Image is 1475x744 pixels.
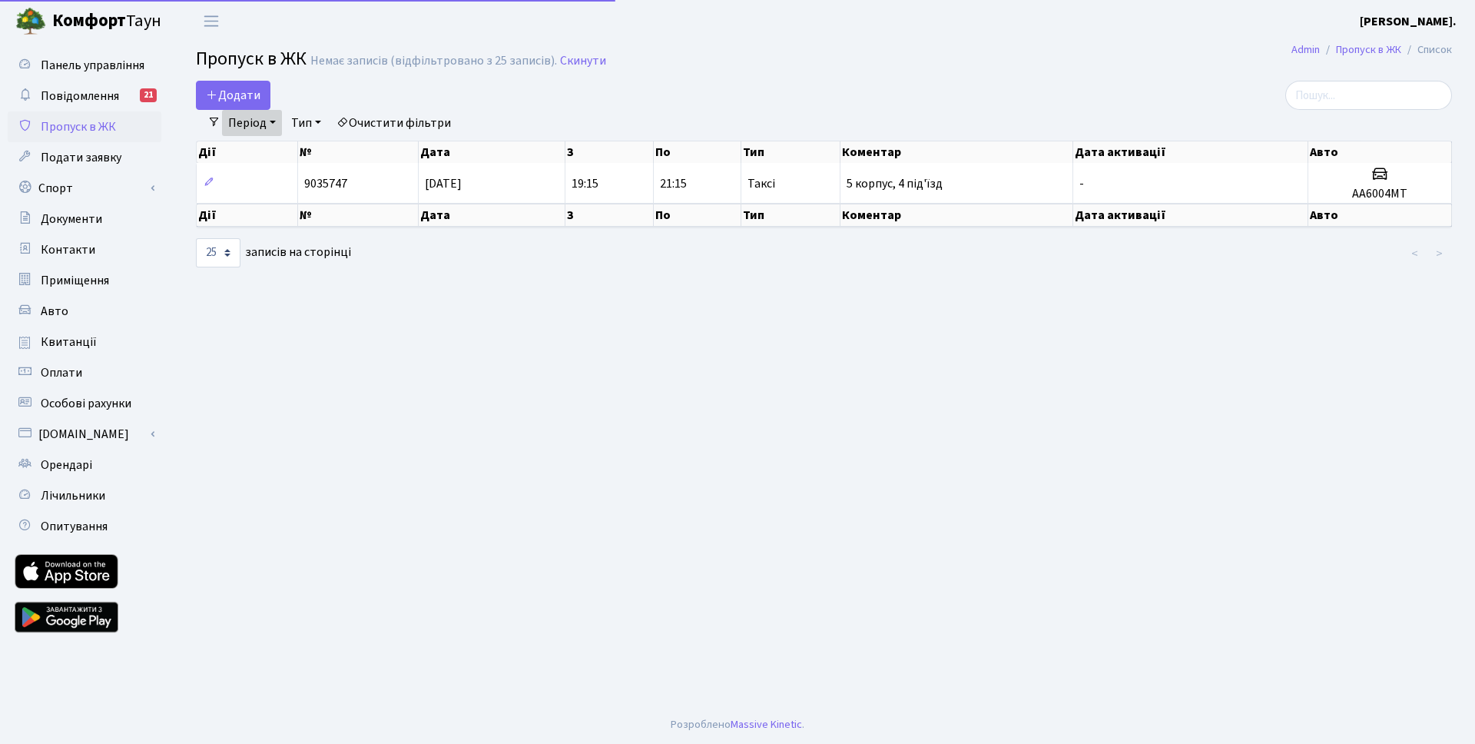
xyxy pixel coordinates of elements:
a: Admin [1291,42,1320,58]
a: Орендарі [8,450,161,480]
a: Особові рахунки [8,388,161,419]
a: Massive Kinetic [731,716,802,732]
img: logo.png [15,6,46,37]
a: Повідомлення21 [8,81,161,111]
a: Панель управління [8,50,161,81]
a: Авто [8,296,161,327]
span: Приміщення [41,272,109,289]
a: Період [222,110,282,136]
a: Опитування [8,511,161,542]
span: Опитування [41,518,108,535]
span: - [1079,175,1084,192]
span: Подати заявку [41,149,121,166]
select: записів на сторінці [196,238,240,267]
span: Пропуск в ЖК [196,45,307,72]
button: Переключити навігацію [192,8,230,34]
a: Очистити фільтри [330,110,457,136]
span: Документи [41,211,102,228]
th: По [654,204,741,227]
span: Авто [41,303,68,320]
th: Тип [741,141,840,163]
span: 5 корпус, 4 під'їзд [847,175,943,192]
a: Документи [8,204,161,234]
h5: AA6004MT [1314,187,1445,201]
th: Дата [419,141,566,163]
span: Таксі [747,178,775,190]
li: Список [1401,42,1452,58]
th: З [565,141,653,163]
th: Авто [1308,141,1452,163]
a: Додати [196,81,270,110]
span: Квитанції [41,334,97,350]
a: Тип [285,110,327,136]
div: 21 [140,88,157,102]
a: Спорт [8,173,161,204]
span: Особові рахунки [41,395,131,412]
span: Пропуск в ЖК [41,118,116,135]
b: Комфорт [52,8,126,33]
div: Розроблено . [671,716,804,733]
span: 9035747 [304,175,347,192]
span: Контакти [41,241,95,258]
th: З [565,204,653,227]
span: Повідомлення [41,88,119,105]
th: Дії [197,204,298,227]
a: Скинути [560,54,606,68]
th: Авто [1308,204,1452,227]
span: 19:15 [572,175,598,192]
th: Коментар [840,204,1073,227]
th: По [654,141,741,163]
span: Орендарі [41,457,92,473]
span: Додати [206,87,260,104]
a: Подати заявку [8,142,161,173]
th: № [298,204,419,227]
b: [PERSON_NAME]. [1360,13,1457,30]
th: Коментар [840,141,1073,163]
span: Лічильники [41,487,105,504]
th: Дата активації [1073,141,1308,163]
nav: breadcrumb [1268,34,1475,66]
span: [DATE] [425,175,462,192]
th: № [298,141,419,163]
a: Контакти [8,234,161,265]
a: Лічильники [8,480,161,511]
div: Немає записів (відфільтровано з 25 записів). [310,54,557,68]
th: Дата активації [1073,204,1308,227]
label: записів на сторінці [196,238,351,267]
a: Оплати [8,357,161,388]
th: Тип [741,204,840,227]
span: Оплати [41,364,82,381]
th: Дії [197,141,298,163]
span: Таун [52,8,161,35]
a: Приміщення [8,265,161,296]
span: Панель управління [41,57,144,74]
a: Квитанції [8,327,161,357]
a: Пропуск в ЖК [1336,42,1401,58]
input: Пошук... [1285,81,1452,110]
span: 21:15 [660,175,687,192]
a: [PERSON_NAME]. [1360,12,1457,31]
a: [DOMAIN_NAME] [8,419,161,450]
th: Дата [419,204,566,227]
a: Пропуск в ЖК [8,111,161,142]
